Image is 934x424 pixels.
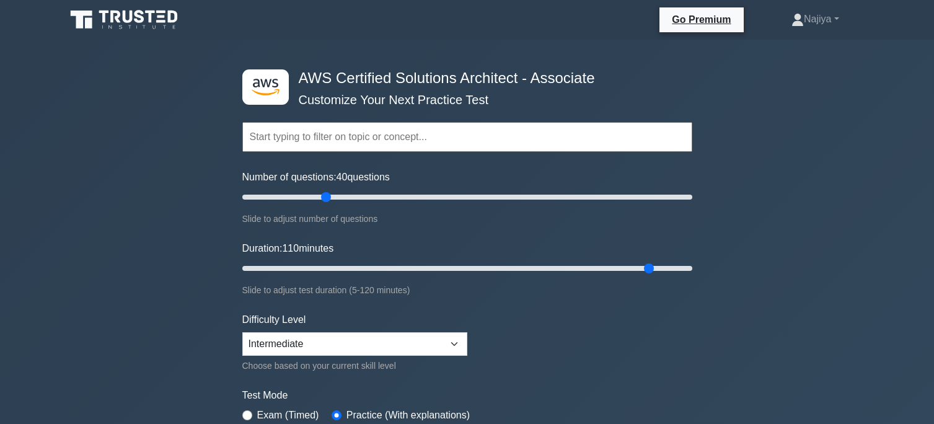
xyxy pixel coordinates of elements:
label: Duration: minutes [242,241,334,256]
label: Practice (With explanations) [346,408,470,423]
div: Choose based on your current skill level [242,358,467,373]
a: Go Premium [664,12,738,27]
a: Najiya [762,7,869,32]
h4: AWS Certified Solutions Architect - Associate [294,69,632,87]
label: Difficulty Level [242,312,306,327]
div: Slide to adjust test duration (5-120 minutes) [242,283,692,298]
div: Slide to adjust number of questions [242,211,692,226]
span: 40 [337,172,348,182]
label: Test Mode [242,388,692,403]
label: Exam (Timed) [257,408,319,423]
span: 110 [282,243,299,254]
input: Start typing to filter on topic or concept... [242,122,692,152]
label: Number of questions: questions [242,170,390,185]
